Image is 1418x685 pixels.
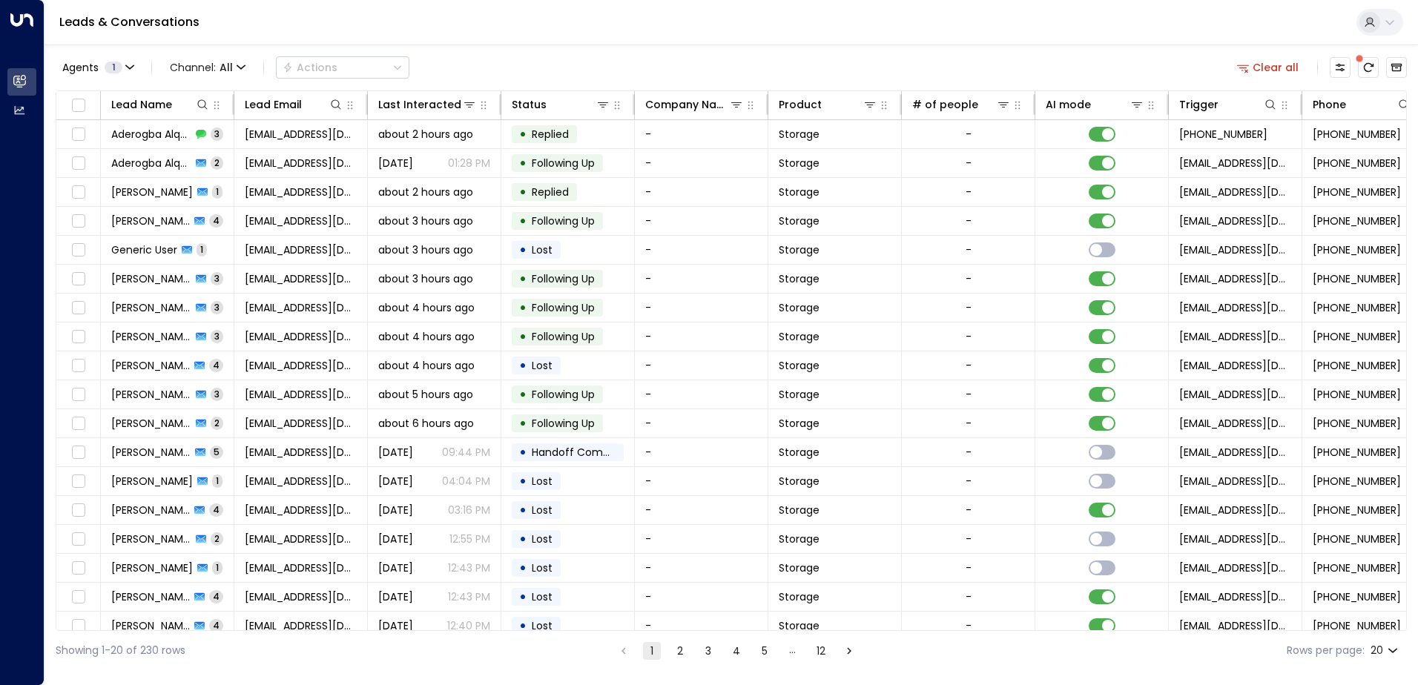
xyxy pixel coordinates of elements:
div: 20 [1371,640,1401,661]
span: +447551070385 [1313,300,1401,315]
div: • [519,411,527,436]
button: Go to page 12 [812,642,830,660]
a: Leads & Conversations [59,13,199,30]
div: - [966,416,972,431]
div: • [519,526,527,552]
span: Yesterday [378,589,413,604]
span: info@cheeseboardbox.co.uk [245,618,357,633]
div: - [966,532,972,546]
div: - [966,445,972,460]
span: +447535522111 [1313,503,1401,517]
span: Following Up [532,416,595,431]
td: - [635,149,768,177]
span: 3 [211,301,223,314]
span: Jack William [111,271,191,286]
span: Generic User [111,242,177,257]
span: Naommi Shaw [111,329,191,344]
span: Mohammad Syed [111,503,190,517]
span: Following Up [532,271,595,286]
span: +447449177428 [1313,185,1401,199]
span: Storage [779,127,820,142]
td: - [635,496,768,524]
div: - [966,242,972,257]
span: leads@space-station.co.uk [1179,445,1291,460]
button: Clear all [1231,57,1305,78]
span: Toggle select row [69,357,88,375]
span: Toggle select row [69,617,88,635]
button: Go to page 2 [671,642,689,660]
span: 2 [211,417,223,429]
span: Channel: [164,57,251,78]
div: • [519,150,527,176]
span: ndndjs@gmail.com [245,271,357,286]
span: Ianthia Hall [111,474,193,489]
span: Toggle select all [69,96,88,115]
span: Raid Amin [111,618,190,633]
span: Toggle select row [69,154,88,173]
span: Storage [779,300,820,315]
span: Storage [779,445,820,460]
td: - [635,351,768,380]
span: genericuser1950@gmail.com [245,242,357,257]
span: emmasilke@hotmail.com [245,416,357,431]
span: Storage [779,185,820,199]
span: +447888666464 [1313,532,1401,546]
div: • [519,469,527,494]
span: Sharn Khan [111,300,191,315]
td: - [635,438,768,466]
span: Aderogba Alqawil [111,156,191,171]
span: Lost [532,560,553,575]
div: - [966,589,972,604]
div: Status [512,96,610,113]
span: +447503479947 [1179,127,1267,142]
div: Product [779,96,822,113]
div: Phone [1313,96,1411,113]
span: Yesterday [378,618,413,633]
label: Rows per page: [1287,643,1365,658]
span: +447341349412 [1313,589,1401,604]
span: Storage [779,474,820,489]
span: about 3 hours ago [378,214,473,228]
div: Trigger [1179,96,1219,113]
span: Emma Silk [111,416,191,431]
span: aderogba_adeyemi@yahoo.com [245,127,357,142]
span: There are new threads available. Refresh the grid to view the latest updates. [1358,57,1379,78]
div: • [519,324,527,349]
p: 12:43 PM [448,560,490,575]
div: • [519,584,527,609]
span: Gert Jatsa [111,358,190,373]
span: ianthiah@hotmail.com [245,474,357,489]
div: Product [779,96,877,113]
div: • [519,179,527,205]
span: 2 [211,532,223,545]
div: - [966,300,972,315]
span: 4 [209,590,223,603]
p: 04:04 PM [442,474,490,489]
div: • [519,440,527,465]
span: Toggle select row [69,270,88,288]
p: 03:16 PM [448,503,490,517]
span: +447354416151 [1313,560,1401,575]
span: All [220,62,233,73]
span: Yesterday [378,532,413,546]
span: Amy RoadKnight [111,445,191,460]
div: Company Name [645,96,744,113]
div: - [966,127,972,142]
div: • [519,122,527,147]
div: - [966,503,972,517]
span: Yesterday [378,156,413,171]
span: Replied [532,185,569,199]
span: Zack Ribbon [111,589,190,604]
span: 3 [211,128,223,140]
p: 12:55 PM [449,532,490,546]
div: Lead Name [111,96,172,113]
div: … [784,642,802,660]
td: - [635,207,768,235]
div: - [966,618,972,633]
span: Byron Finch [111,185,193,199]
span: 5 [210,446,223,458]
span: Following Up [532,214,595,228]
span: Toggle select row [69,212,88,231]
span: 4 [209,214,223,227]
div: • [519,237,527,262]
